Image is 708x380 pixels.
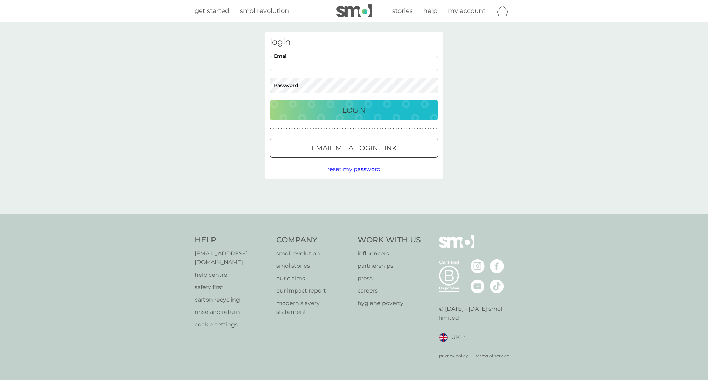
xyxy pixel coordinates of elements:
p: ● [417,127,418,131]
img: visit the smol Instagram page [471,259,485,273]
p: ● [430,127,432,131]
span: get started [195,7,229,15]
p: ● [393,127,394,131]
a: our impact report [276,286,351,295]
p: ● [403,127,405,131]
p: ● [428,127,429,131]
a: terms of service [476,352,509,359]
p: ● [382,127,383,131]
p: ● [345,127,346,131]
span: reset my password [327,166,381,173]
a: stories [392,6,413,16]
p: ● [361,127,362,131]
a: get started [195,6,229,16]
a: carton recycling [195,295,269,304]
p: ● [436,127,437,131]
a: influencers [358,249,421,258]
img: smol [336,4,372,17]
a: smol revolution [240,6,289,16]
p: ● [339,127,341,131]
p: ● [326,127,327,131]
p: ● [414,127,416,131]
span: UK [451,333,460,342]
img: visit the smol Youtube page [471,279,485,293]
a: help centre [195,270,269,280]
h4: Work With Us [358,235,421,246]
p: ● [406,127,408,131]
p: Email me a login link [311,142,397,154]
p: ● [363,127,365,131]
p: ● [409,127,410,131]
button: Login [270,100,438,120]
p: ● [372,127,373,131]
p: Login [342,105,366,116]
p: smol revolution [276,249,351,258]
p: ● [281,127,282,131]
p: ● [369,127,370,131]
p: ● [358,127,360,131]
img: UK flag [439,333,448,342]
a: help [423,6,437,16]
p: ● [331,127,333,131]
p: ● [315,127,317,131]
p: ● [390,127,391,131]
p: ● [422,127,424,131]
p: ● [307,127,309,131]
p: ● [380,127,381,131]
p: ● [302,127,304,131]
p: ● [334,127,335,131]
p: ● [347,127,349,131]
p: ● [353,127,354,131]
p: ● [401,127,402,131]
p: ● [433,127,434,131]
span: smol revolution [240,7,289,15]
a: partnerships [358,261,421,270]
p: ● [419,127,421,131]
a: my account [448,6,485,16]
p: ● [310,127,311,131]
p: ● [270,127,271,131]
span: stories [392,7,413,15]
p: ● [275,127,277,131]
p: ● [318,127,319,131]
a: rinse and return [195,308,269,317]
p: ● [388,127,389,131]
p: careers [358,286,421,295]
h4: Help [195,235,269,246]
a: safety first [195,283,269,292]
p: ● [342,127,343,131]
a: our claims [276,274,351,283]
p: ● [355,127,357,131]
a: press [358,274,421,283]
p: ● [395,127,397,131]
p: ● [283,127,285,131]
div: basket [496,4,513,18]
p: ● [278,127,279,131]
a: cookie settings [195,320,269,329]
p: ● [299,127,301,131]
img: select a new location [463,336,465,339]
a: [EMAIL_ADDRESS][DOMAIN_NAME] [195,249,269,267]
a: smol stories [276,261,351,270]
p: ● [366,127,368,131]
p: ● [273,127,274,131]
p: ● [289,127,290,131]
p: ● [411,127,413,131]
img: smol [439,235,474,259]
a: privacy policy [439,352,468,359]
p: ● [350,127,352,131]
button: reset my password [327,165,381,174]
a: modern slavery statement [276,299,351,317]
a: hygiene poverty [358,299,421,308]
p: ● [374,127,375,131]
p: ● [385,127,386,131]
